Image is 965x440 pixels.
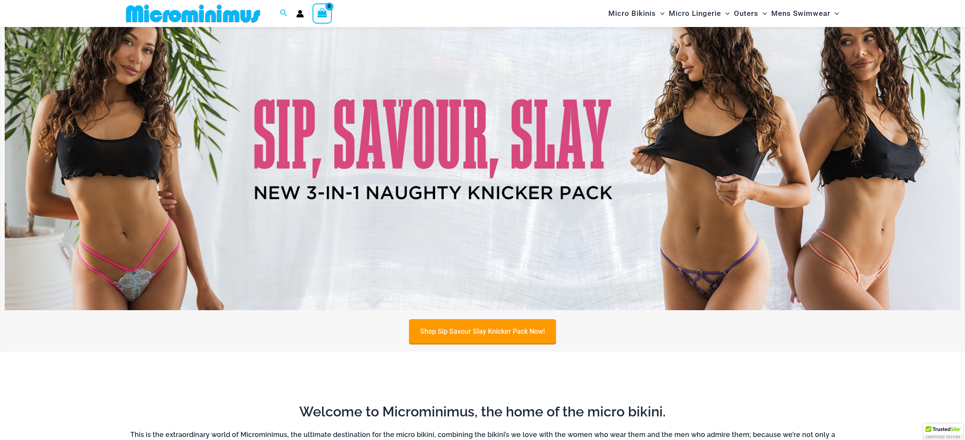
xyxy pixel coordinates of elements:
[771,3,830,24] span: Mens Swimwear
[280,8,288,19] a: Search icon link
[608,3,656,24] span: Micro Bikinis
[606,3,667,24] a: Micro BikinisMenu ToggleMenu Toggle
[656,3,664,24] span: Menu Toggle
[830,3,839,24] span: Menu Toggle
[732,3,769,24] a: OutersMenu ToggleMenu Toggle
[669,3,721,24] span: Micro Lingerie
[605,1,843,26] nav: Site Navigation
[123,4,264,23] img: MM SHOP LOGO FLAT
[734,3,758,24] span: Outers
[667,3,732,24] a: Micro LingerieMenu ToggleMenu Toggle
[296,10,304,18] a: Account icon link
[769,3,841,24] a: Mens SwimwearMenu ToggleMenu Toggle
[409,319,556,344] a: Shop Sip Savour Slay Knicker Pack Now!
[129,403,836,421] h2: Welcome to Microminimus, the home of the micro bikini.
[923,424,963,440] div: TrustedSite Certified
[758,3,767,24] span: Menu Toggle
[721,3,730,24] span: Menu Toggle
[313,3,332,23] a: View Shopping Cart, empty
